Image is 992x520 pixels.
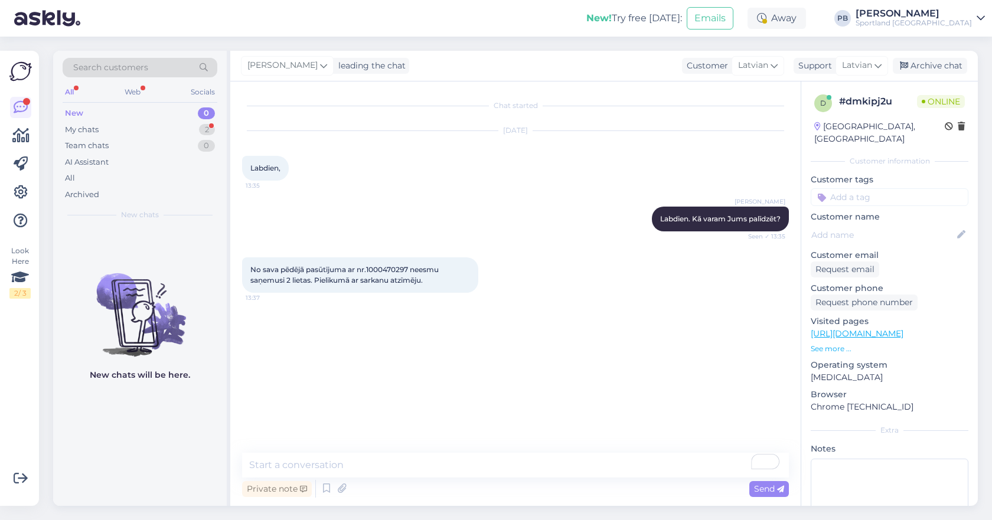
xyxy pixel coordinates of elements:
[65,172,75,184] div: All
[242,100,789,111] div: Chat started
[122,84,143,100] div: Web
[811,211,968,223] p: Customer name
[9,246,31,299] div: Look Here
[754,483,784,494] span: Send
[811,261,879,277] div: Request email
[53,252,227,358] img: No chats
[811,344,968,354] p: See more ...
[820,99,826,107] span: d
[247,59,318,72] span: [PERSON_NAME]
[63,84,76,100] div: All
[198,140,215,152] div: 0
[856,9,972,18] div: [PERSON_NAME]
[839,94,917,109] div: # dmkipj2u
[9,288,31,299] div: 2 / 3
[811,359,968,371] p: Operating system
[199,124,215,136] div: 2
[842,59,872,72] span: Latvian
[65,189,99,201] div: Archived
[73,61,148,74] span: Search customers
[586,11,682,25] div: Try free [DATE]:
[811,295,918,310] div: Request phone number
[917,95,965,108] span: Online
[811,371,968,384] p: [MEDICAL_DATA]
[250,265,440,284] span: No sava pēdējā pasūtījuma ar nr.1000470297 neesmu saņemusi 2 lietas. Pielikumā ar sarkanu atzīmēju.
[814,120,945,145] div: [GEOGRAPHIC_DATA], [GEOGRAPHIC_DATA]
[856,18,972,28] div: Sportland [GEOGRAPHIC_DATA]
[811,328,903,339] a: [URL][DOMAIN_NAME]
[198,107,215,119] div: 0
[188,84,217,100] div: Socials
[660,214,781,223] span: Labdien. Kā varam Jums palīdzēt?
[741,232,785,241] span: Seen ✓ 13:35
[9,60,32,83] img: Askly Logo
[811,282,968,295] p: Customer phone
[811,315,968,328] p: Visited pages
[893,58,967,74] div: Archive chat
[246,293,290,302] span: 13:37
[65,124,99,136] div: My chats
[834,10,851,27] div: PB
[856,9,985,28] a: [PERSON_NAME]Sportland [GEOGRAPHIC_DATA]
[811,249,968,261] p: Customer email
[811,156,968,166] div: Customer information
[811,188,968,206] input: Add a tag
[811,228,955,241] input: Add name
[121,210,159,220] span: New chats
[90,369,190,381] p: New chats will be here.
[811,388,968,401] p: Browser
[794,60,832,72] div: Support
[735,197,785,206] span: [PERSON_NAME]
[65,156,109,168] div: AI Assistant
[738,59,768,72] span: Latvian
[242,453,789,478] textarea: To enrich screen reader interactions, please activate Accessibility in Grammarly extension settings
[586,12,612,24] b: New!
[687,7,733,30] button: Emails
[811,425,968,436] div: Extra
[242,481,312,497] div: Private note
[65,107,83,119] div: New
[65,140,109,152] div: Team chats
[748,8,806,29] div: Away
[246,181,290,190] span: 13:35
[250,163,280,172] span: Labdien,
[334,60,406,72] div: leading the chat
[811,443,968,455] p: Notes
[682,60,728,72] div: Customer
[811,174,968,186] p: Customer tags
[242,125,789,136] div: [DATE]
[811,401,968,413] p: Chrome [TECHNICAL_ID]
